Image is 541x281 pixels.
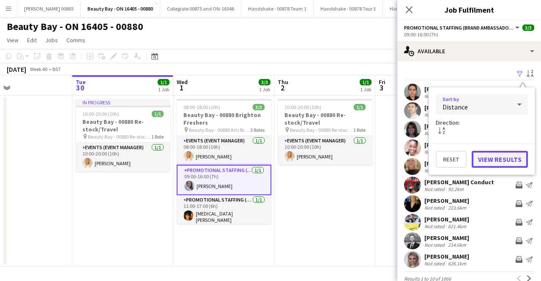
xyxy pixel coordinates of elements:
[424,197,469,205] div: [PERSON_NAME]
[424,167,446,174] div: Not rated
[158,86,169,93] div: 1 Job
[63,35,89,46] a: Comms
[472,151,528,168] button: View Results
[74,83,86,93] span: 30
[424,186,446,192] div: Not rated
[278,136,372,165] app-card-role: Events (Event Manager)1/110:00-20:00 (10h)[PERSON_NAME]
[7,20,143,33] h1: Beauty Bay - ON 16405 - 00880
[177,195,271,226] app-card-role: Promotional Staffing (Brand Ambassadors)1/111:00-17:00 (6h)[MEDICAL_DATA][PERSON_NAME]
[28,66,49,72] span: Week 40
[404,25,514,31] span: Promotional Staffing (Brand Ambassadors)
[360,86,371,93] div: 1 Job
[424,242,446,248] div: Not rated
[253,104,265,110] span: 3/3
[436,151,467,168] button: Reset
[446,205,468,211] div: 223.6km
[424,260,446,267] div: Not rated
[259,86,270,93] div: 1 Job
[424,85,469,93] div: [PERSON_NAME]
[424,234,469,242] div: [PERSON_NAME]
[446,223,468,229] div: 621.4km
[379,78,385,86] span: Fri
[42,35,61,46] a: Jobs
[522,25,534,31] span: 3/3
[276,83,288,93] span: 2
[177,165,271,195] app-card-role: Promotional Staffing (Brand Ambassadors)1/109:00-16:00 (7h)[PERSON_NAME]
[250,127,265,133] span: 3 Roles
[424,141,469,149] div: [PERSON_NAME]
[81,0,160,17] button: Beauty Bay - ON 16405 - 00880
[27,36,37,44] span: Edit
[360,79,372,85] span: 1/1
[383,0,455,17] button: Handshake - 00878 Team 2
[66,36,85,44] span: Comms
[397,4,541,15] h3: Job Fulfilment
[278,78,288,86] span: Thu
[158,79,169,85] span: 1/1
[76,78,86,86] span: Tue
[177,111,271,126] h3: Beauty Bay - 00880 Brighton Freshers
[7,65,26,74] div: [DATE]
[82,111,119,117] span: 10:00-20:00 (10h)
[404,31,534,38] div: 09:00-16:00 (7h)
[424,130,446,136] div: Not rated
[424,112,446,118] div: Not rated
[76,99,170,172] app-job-card: In progress10:00-20:00 (10h)1/1Beauty Bay - 00880 Re-stock/Travel Beauty Bay - 00880 Re-stock/Tra...
[45,36,58,44] span: Jobs
[152,111,164,117] span: 1/1
[424,104,469,112] div: [PERSON_NAME]
[177,78,188,86] span: Wed
[404,25,521,31] button: Promotional Staffing (Brand Ambassadors)
[189,127,250,133] span: Beauty Bay - 00880 Arts Brighton Freshers
[424,223,446,229] div: Not rated
[3,35,22,46] a: View
[76,99,170,106] div: In progress
[160,0,241,17] button: Collegiate 00875 and ON-16346
[446,242,468,248] div: 214.6km
[397,41,541,61] div: Available
[76,143,170,172] app-card-role: Events (Event Manager)1/110:00-20:00 (10h)[PERSON_NAME]
[76,118,170,133] h3: Beauty Bay - 00880 Re-stock/Travel
[7,36,19,44] span: View
[424,253,469,260] div: [PERSON_NAME]
[88,134,151,140] span: Beauty Bay - 00880 Re-stock/Travel
[354,104,366,110] span: 1/1
[424,149,446,155] div: Not rated
[175,83,188,93] span: 1
[52,66,61,72] div: BST
[424,205,446,211] div: Not rated
[151,134,164,140] span: 1 Role
[424,93,446,99] div: Not rated
[424,216,469,223] div: [PERSON_NAME]
[353,127,366,133] span: 1 Role
[278,99,372,165] app-job-card: 10:00-20:00 (10h)1/1Beauty Bay - 00880 Re-stock/Travel Beauty Bay - 00880 Re-stock/Travel1 RoleEv...
[278,111,372,126] h3: Beauty Bay - 00880 Re-stock/Travel
[183,104,220,110] span: 08:00-18:00 (10h)
[314,0,383,17] button: Handshake - 00878 Tour 3
[290,127,353,133] span: Beauty Bay - 00880 Re-stock/Travel
[436,119,460,126] label: Direction:
[446,186,465,192] div: 92.2km
[284,104,321,110] span: 10:00-20:00 (10h)
[241,0,314,17] button: Handshake - 00878 Team 1
[424,123,469,130] div: [PERSON_NAME]
[177,136,271,165] app-card-role: Events (Event Manager)1/108:00-18:00 (10h)[PERSON_NAME]
[446,260,468,267] div: 626.1km
[424,178,494,186] div: [PERSON_NAME] Conduct
[17,0,81,17] button: [PERSON_NAME] 00865
[259,79,270,85] span: 3/3
[24,35,40,46] a: Edit
[443,103,468,111] span: Distance
[424,160,469,167] div: [PERSON_NAME]
[177,99,271,224] app-job-card: 08:00-18:00 (10h)3/3Beauty Bay - 00880 Brighton Freshers Beauty Bay - 00880 Arts Brighton Fresher...
[377,83,385,93] span: 3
